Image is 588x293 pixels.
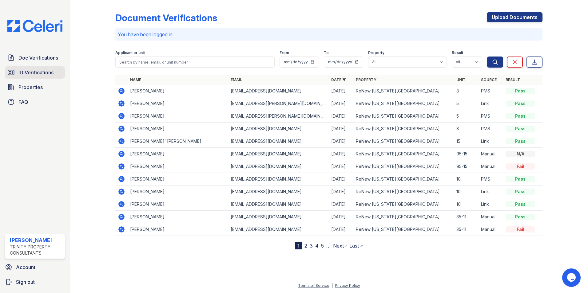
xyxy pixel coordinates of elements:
[479,198,503,211] td: Link
[506,151,535,157] div: N/A
[479,173,503,186] td: PMS
[454,223,479,236] td: 35-11
[18,84,43,91] span: Properties
[454,110,479,123] td: 5
[506,88,535,94] div: Pass
[329,211,353,223] td: [DATE]
[333,243,347,249] a: Next ›
[128,173,228,186] td: [PERSON_NAME]
[353,110,454,123] td: ReNew [US_STATE][GEOGRAPHIC_DATA]
[16,278,35,286] span: Sign out
[353,85,454,97] td: ReNew [US_STATE][GEOGRAPHIC_DATA]
[506,226,535,232] div: Fail
[228,148,329,160] td: [EMAIL_ADDRESS][DOMAIN_NAME]
[353,211,454,223] td: ReNew [US_STATE][GEOGRAPHIC_DATA]
[115,57,275,68] input: Search by name, email, or unit number
[304,243,307,249] a: 2
[506,138,535,144] div: Pass
[452,50,463,55] label: Result
[479,148,503,160] td: Manual
[487,12,542,22] a: Upload Documents
[506,176,535,182] div: Pass
[479,97,503,110] td: Link
[479,186,503,198] td: Link
[18,98,28,106] span: FAQ
[128,186,228,198] td: [PERSON_NAME]
[128,211,228,223] td: [PERSON_NAME]
[10,236,62,244] div: [PERSON_NAME]
[228,135,329,148] td: [EMAIL_ADDRESS][DOMAIN_NAME]
[329,223,353,236] td: [DATE]
[454,85,479,97] td: 8
[479,110,503,123] td: PMS
[280,50,289,55] label: From
[329,135,353,148] td: [DATE]
[454,97,479,110] td: 5
[353,223,454,236] td: ReNew [US_STATE][GEOGRAPHIC_DATA]
[506,201,535,207] div: Pass
[228,110,329,123] td: [EMAIL_ADDRESS][PERSON_NAME][DOMAIN_NAME]
[454,173,479,186] td: 10
[231,77,242,82] a: Email
[310,243,313,249] a: 3
[356,77,376,82] a: Property
[324,50,329,55] label: To
[5,52,65,64] a: Doc Verifications
[479,223,503,236] td: Manual
[128,198,228,211] td: [PERSON_NAME]
[228,173,329,186] td: [EMAIL_ADDRESS][DOMAIN_NAME]
[2,276,67,288] a: Sign out
[332,283,333,288] div: |
[18,69,54,76] span: ID Verifications
[298,283,329,288] a: Terms of Service
[454,160,479,173] td: 95-15
[479,160,503,173] td: Manual
[329,186,353,198] td: [DATE]
[5,96,65,108] a: FAQ
[228,211,329,223] td: [EMAIL_ADDRESS][DOMAIN_NAME]
[353,173,454,186] td: ReNew [US_STATE][GEOGRAPHIC_DATA]
[506,189,535,195] div: Pass
[479,123,503,135] td: PMS
[228,97,329,110] td: [EMAIL_ADDRESS][PERSON_NAME][DOMAIN_NAME]
[454,135,479,148] td: 15
[331,77,346,82] a: Date ▼
[506,214,535,220] div: Pass
[228,223,329,236] td: [EMAIL_ADDRESS][DOMAIN_NAME]
[454,198,479,211] td: 10
[18,54,58,61] span: Doc Verifications
[115,12,217,23] div: Document Verifications
[454,148,479,160] td: 95-15
[506,163,535,170] div: Fail
[454,186,479,198] td: 10
[329,97,353,110] td: [DATE]
[353,123,454,135] td: ReNew [US_STATE][GEOGRAPHIC_DATA]
[2,261,67,273] a: Account
[353,198,454,211] td: ReNew [US_STATE][GEOGRAPHIC_DATA]
[349,243,363,249] a: Last »
[128,123,228,135] td: [PERSON_NAME]
[562,268,582,287] iframe: chat widget
[5,81,65,93] a: Properties
[329,160,353,173] td: [DATE]
[454,211,479,223] td: 35-11
[228,123,329,135] td: [EMAIL_ADDRESS][DOMAIN_NAME]
[128,85,228,97] td: [PERSON_NAME]
[16,264,35,271] span: Account
[128,160,228,173] td: [PERSON_NAME]
[353,160,454,173] td: ReNew [US_STATE][GEOGRAPHIC_DATA]
[10,244,62,256] div: Trinity Property Consultants
[130,77,141,82] a: Name
[118,31,540,38] p: You have been logged in
[506,100,535,107] div: Pass
[479,135,503,148] td: Link
[456,77,466,82] a: Unit
[329,123,353,135] td: [DATE]
[329,198,353,211] td: [DATE]
[329,85,353,97] td: [DATE]
[315,243,319,249] a: 4
[454,123,479,135] td: 8
[295,242,302,249] div: 1
[228,186,329,198] td: [EMAIL_ADDRESS][DOMAIN_NAME]
[368,50,384,55] label: Property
